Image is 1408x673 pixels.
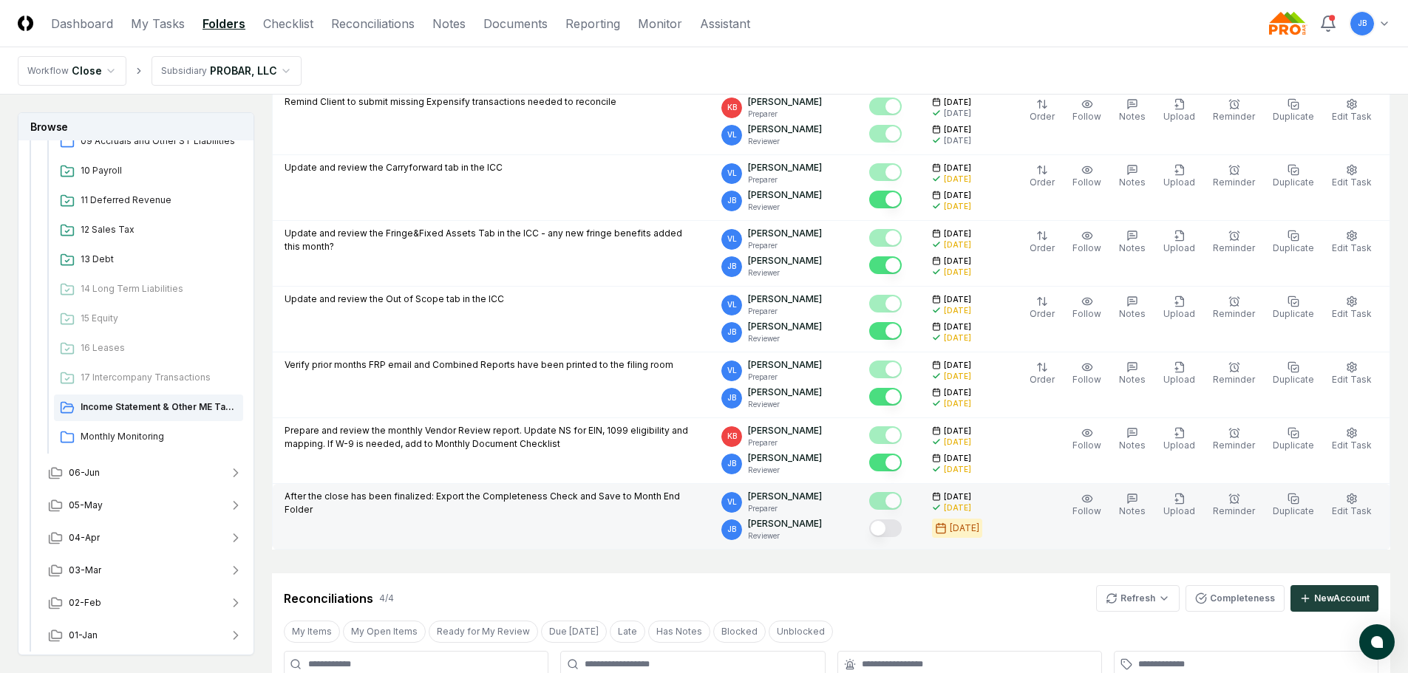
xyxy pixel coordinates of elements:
button: Upload [1160,161,1198,192]
span: Edit Task [1332,505,1372,516]
p: [PERSON_NAME] [748,293,822,306]
button: Reminder [1210,95,1258,126]
button: Upload [1160,490,1198,521]
p: Reviewer [748,333,822,344]
span: Follow [1072,242,1101,253]
div: [DATE] [944,332,971,344]
span: Order [1030,177,1055,188]
button: Completeness [1186,585,1285,612]
div: [DATE] [944,502,971,513]
span: [DATE] [944,426,971,437]
button: Mark complete [869,492,902,510]
a: Notes [432,15,466,33]
button: Mark complete [869,361,902,378]
button: Notes [1116,424,1149,455]
div: New Account [1314,592,1370,605]
a: Folders [203,15,245,33]
span: Notes [1119,177,1146,188]
p: Remind Client to submit missing Expensify transactions needed to reconcile [285,95,616,109]
span: JB [727,392,736,403]
span: VL [727,365,737,376]
a: 15 Equity [54,306,243,332]
div: Workflow [27,64,69,78]
span: Follow [1072,308,1101,319]
span: JB [1358,18,1367,29]
span: JB [727,524,736,535]
span: JB [727,327,736,338]
button: Notes [1116,293,1149,324]
span: Order [1030,242,1055,253]
span: Duplicate [1273,440,1314,451]
button: Follow [1069,293,1104,324]
p: [PERSON_NAME] [748,95,822,109]
span: Notes [1119,374,1146,385]
p: [PERSON_NAME] [748,188,822,202]
div: [DATE] [944,108,971,119]
div: [DATE] [944,267,971,278]
span: 16 Leases [81,341,237,355]
span: Duplicate [1273,177,1314,188]
button: Notes [1116,358,1149,389]
a: 10 Payroll [54,158,243,185]
span: VL [727,168,737,179]
button: Reminder [1210,293,1258,324]
span: Follow [1072,111,1101,122]
span: 14 Long Term Liabilities [81,282,237,295]
span: 06-Jun [69,466,100,479]
p: Preparer [748,174,822,185]
span: [DATE] [944,163,971,174]
span: VL [727,129,737,140]
span: VL [727,496,737,508]
button: Reminder [1210,490,1258,521]
span: Duplicate [1273,308,1314,319]
span: JB [727,458,736,469]
div: [DATE] [950,522,979,535]
span: Follow [1072,505,1101,516]
span: Edit Task [1332,308,1372,319]
span: Edit Task [1332,242,1372,253]
button: Mark complete [869,256,902,274]
span: Order [1030,374,1055,385]
span: 05-May [69,499,103,512]
button: 05-May [36,489,255,522]
a: 12 Sales Tax [54,217,243,244]
button: Duplicate [1270,424,1317,455]
p: Update and review the Carryforward tab in the ICC [285,161,503,174]
button: 03-Mar [36,554,255,587]
p: After the close has been finalized: Export the Completeness Check and Save to Month End Folder [285,490,698,516]
button: Ready for My Review [429,621,538,643]
span: 01-Jan [69,629,98,642]
button: Duplicate [1270,358,1317,389]
p: Reviewer [748,136,822,147]
span: Edit Task [1332,111,1372,122]
span: KB [727,102,737,113]
a: Reconciliations [331,15,415,33]
span: 13 Debt [81,253,237,266]
span: JB [727,195,736,206]
a: My Tasks [131,15,185,33]
p: Reviewer [748,530,822,542]
button: Unblocked [769,621,833,643]
div: [DATE] [944,305,971,316]
button: Duplicate [1270,490,1317,521]
span: 17 Intercompany Transactions [81,371,237,384]
span: 11 Deferred Revenue [81,194,237,207]
span: [DATE] [944,453,971,464]
a: Checklist [263,15,313,33]
span: VL [727,299,737,310]
button: atlas-launcher [1359,624,1395,660]
p: Update and review the Out of Scope tab in the ICC [285,293,504,306]
p: Reviewer [748,202,822,213]
span: Upload [1163,177,1195,188]
button: Upload [1160,293,1198,324]
span: Upload [1163,111,1195,122]
p: [PERSON_NAME] [748,161,822,174]
button: 04-Apr [36,522,255,554]
span: Reminder [1213,308,1255,319]
span: Reminder [1213,505,1255,516]
button: Edit Task [1329,358,1375,389]
span: Follow [1072,177,1101,188]
a: Assistant [700,15,750,33]
p: Preparer [748,437,822,448]
h3: Browse [18,113,254,140]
